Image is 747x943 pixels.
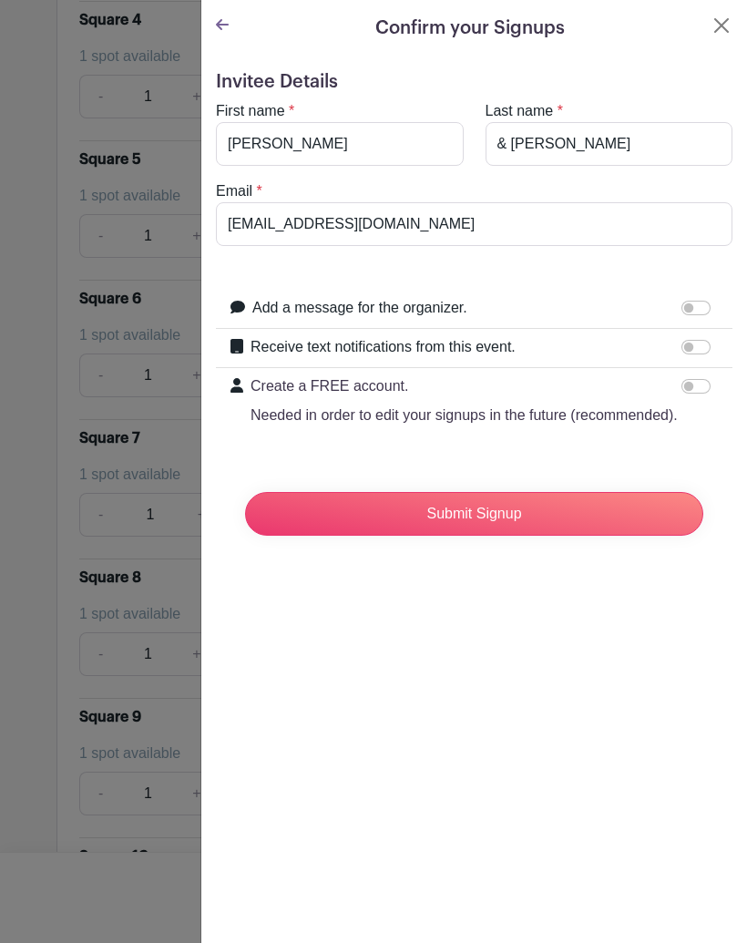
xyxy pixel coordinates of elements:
[251,405,678,426] p: Needed in order to edit your signups in the future (recommended).
[711,15,732,36] button: Close
[216,180,252,202] label: Email
[375,15,565,42] h5: Confirm your Signups
[216,71,732,93] h5: Invitee Details
[245,492,703,536] input: Submit Signup
[252,297,467,319] label: Add a message for the organizer.
[216,100,285,122] label: First name
[251,375,678,397] p: Create a FREE account.
[486,100,554,122] label: Last name
[251,336,516,358] label: Receive text notifications from this event.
